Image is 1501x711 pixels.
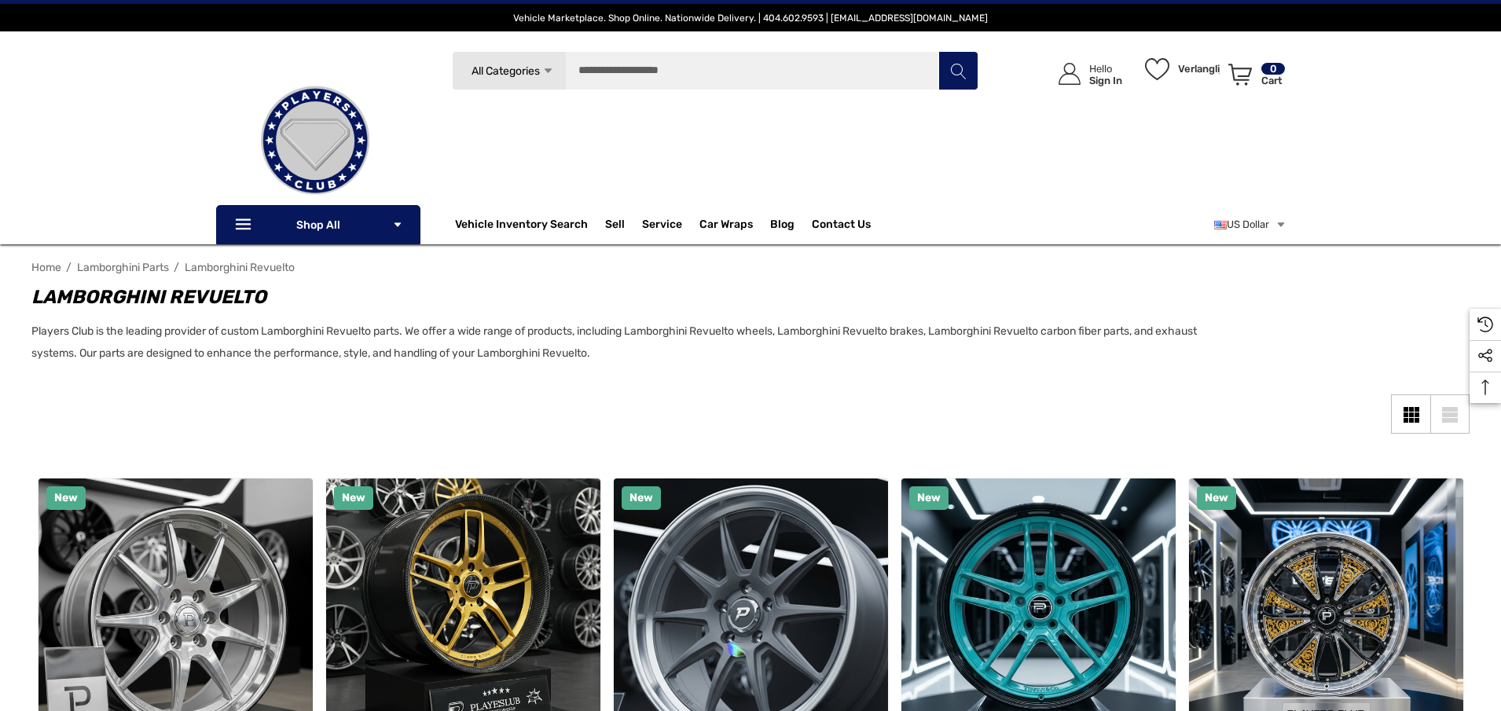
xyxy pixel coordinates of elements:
[216,205,420,244] p: Shop All
[31,283,1210,311] h1: Lamborghini Revuelto
[1089,63,1122,75] p: Hello
[1261,63,1285,75] p: 0
[1430,394,1470,434] a: List View
[699,209,770,240] a: Car Wraps
[1138,47,1221,90] a: Verlanglijstjes Verlanglijstjes
[812,218,871,235] a: Contact Us
[1477,348,1493,364] svg: Social Media
[542,65,554,77] svg: Icon Arrow Down
[917,491,941,504] span: New
[513,13,988,24] span: Vehicle Marketplace. Shop Online. Nationwide Delivery. | 404.602.9593 | [EMAIL_ADDRESS][DOMAIN_NAME]
[237,62,394,219] img: Players Club | Cars For Sale
[605,218,625,235] span: Sell
[1089,75,1122,86] p: Sign In
[1178,63,1220,75] p: Verlanglijstjes
[31,321,1210,365] p: Players Club is the leading provider of custom Lamborghini Revuelto parts. We offer a wide range ...
[629,491,653,504] span: New
[605,209,642,240] a: Sell
[233,216,257,234] svg: Icon Line
[1228,64,1252,86] svg: Review Your Cart
[31,254,1470,281] nav: Breadcrumb
[54,491,78,504] span: New
[642,218,682,235] a: Service
[342,491,365,504] span: New
[185,261,295,274] a: Lamborghini Revuelto
[1214,209,1286,240] a: Valuta selecteren: USD
[471,64,539,78] span: All Categories
[77,261,169,274] a: Lamborghini Parts
[699,218,753,235] span: Car Wraps
[1470,379,1501,395] svg: Top
[1391,394,1430,434] a: Grid View
[455,218,588,235] a: Vehicle Inventory Search
[392,219,403,230] svg: Icon Arrow Down
[1477,317,1493,332] svg: Recently Viewed
[31,261,61,274] a: Home
[452,51,566,90] a: All Categories Icon Arrow Down Icon Arrow Up
[1221,47,1286,108] a: Winkelmandje met 0 items
[1059,63,1081,85] svg: Icon User Account
[1040,47,1130,101] a: Inloggen
[938,51,978,90] button: Zoeken
[1261,75,1285,86] p: Cart
[1145,58,1169,80] svg: Verlanglijstjes
[1205,491,1228,504] span: New
[770,218,795,235] a: Blog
